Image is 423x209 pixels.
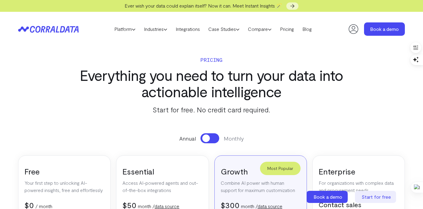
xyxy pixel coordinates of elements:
[171,25,204,34] a: Integrations
[319,179,399,194] p: For organizations with complex data and procurement needs
[260,162,301,175] div: Most Popular
[364,22,405,36] a: Book a demo
[224,134,244,142] span: Monthly
[71,55,353,64] p: Pricing
[122,166,202,176] h3: Essential
[204,25,244,34] a: Case Studies
[276,25,298,34] a: Pricing
[362,194,391,200] span: Start for free
[319,166,399,176] h3: Enterprise
[122,179,202,194] p: Access AI-powered agents and out-of-the-box integrations
[221,179,301,194] p: Combine AI power with human support for maximum customization
[258,203,282,209] a: data source
[319,200,399,209] h5: Contact sales
[179,134,196,142] span: Annual
[221,166,301,176] h3: Growth
[110,25,140,34] a: Platform
[298,25,316,34] a: Blog
[244,25,276,34] a: Compare
[71,67,353,100] h3: Everything you need to turn your data into actionable intelligence
[24,166,104,176] h3: Free
[307,191,349,203] a: Book a demo
[125,3,282,8] span: Ever wish your data could explain itself? Now it can. Meet Instant Insights 🪄
[314,194,342,200] span: Book a demo
[140,25,171,34] a: Industries
[24,179,104,194] p: Your first step to unlocking AI-powered insights, free and effortlessly
[355,191,397,203] a: Start for free
[71,104,353,115] p: Start for free. No credit card required.
[155,203,179,209] a: data source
